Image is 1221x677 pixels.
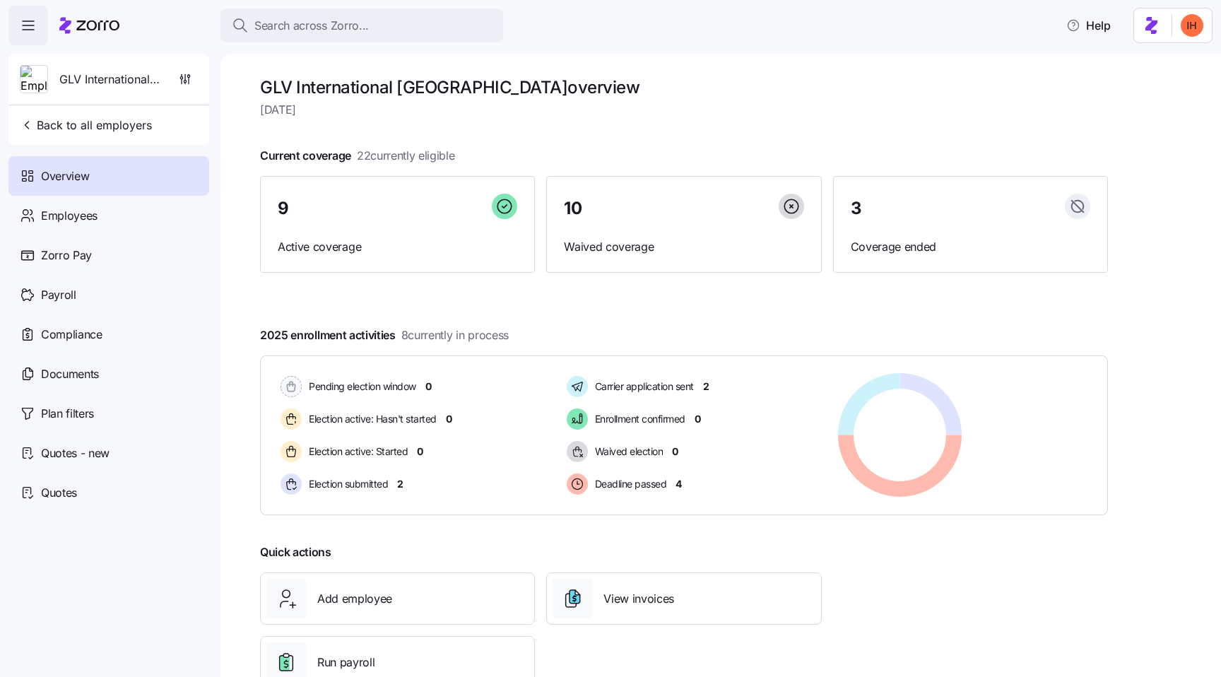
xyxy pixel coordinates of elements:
span: 2 [397,477,403,491]
span: 10 [564,200,582,217]
span: Documents [41,365,99,383]
button: Back to all employers [14,111,158,139]
span: Zorro Pay [41,247,92,264]
span: 0 [425,379,432,394]
button: Search across Zorro... [220,8,503,42]
span: Deadline passed [591,477,667,491]
span: Back to all employers [20,117,152,134]
span: Search across Zorro... [254,17,369,35]
span: 0 [695,412,701,426]
span: 0 [446,412,452,426]
span: Carrier application sent [591,379,694,394]
span: Waived election [591,445,663,459]
span: Election submitted [305,477,388,491]
span: Add employee [317,590,392,608]
span: 3 [851,200,862,217]
span: Run payroll [317,654,374,671]
span: GLV International [GEOGRAPHIC_DATA] [59,71,161,88]
span: Active coverage [278,238,517,256]
span: Employees [41,207,98,225]
span: 0 [672,445,678,459]
span: Help [1066,17,1111,34]
span: 8 currently in process [401,326,509,344]
span: 0 [417,445,423,459]
span: Compliance [41,326,102,343]
a: Plan filters [8,394,209,433]
a: Zorro Pay [8,235,209,275]
a: Overview [8,156,209,196]
span: 2025 enrollment activities [260,326,509,344]
a: Employees [8,196,209,235]
a: Documents [8,354,209,394]
h1: GLV International [GEOGRAPHIC_DATA] overview [260,76,1108,98]
img: Employer logo [20,66,47,94]
a: Compliance [8,314,209,354]
a: Quotes [8,473,209,512]
span: 2 [703,379,709,394]
span: Election active: Started [305,445,408,459]
span: 9 [278,200,289,217]
a: Payroll [8,275,209,314]
span: Waived coverage [564,238,803,256]
a: Quotes - new [8,433,209,473]
span: Coverage ended [851,238,1090,256]
span: 22 currently eligible [357,147,455,165]
span: 4 [676,477,682,491]
span: [DATE] [260,101,1108,119]
img: f3711480c2c985a33e19d88a07d4c111 [1181,14,1203,37]
span: Payroll [41,286,76,304]
span: Quick actions [260,543,331,561]
span: Quotes [41,484,77,502]
span: Enrollment confirmed [591,412,685,426]
span: Overview [41,167,89,185]
span: Quotes - new [41,445,110,462]
span: Pending election window [305,379,416,394]
span: Election active: Hasn't started [305,412,437,426]
span: Plan filters [41,405,94,423]
span: View invoices [603,590,674,608]
span: Current coverage [260,147,455,165]
button: Help [1055,11,1122,40]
